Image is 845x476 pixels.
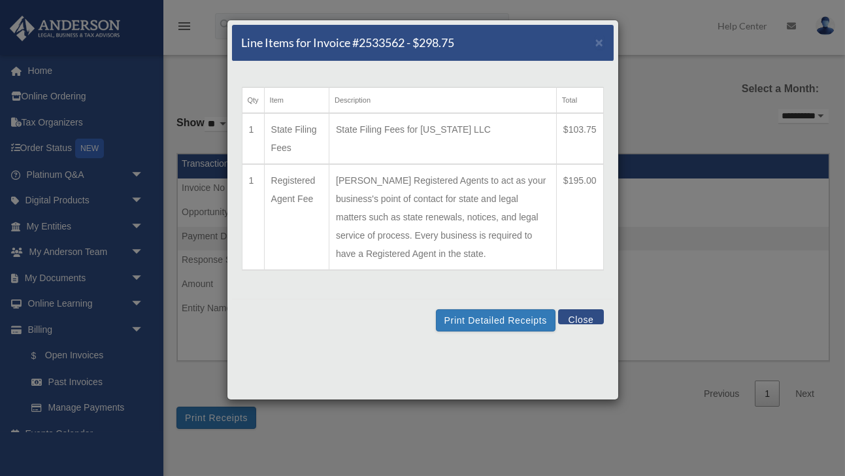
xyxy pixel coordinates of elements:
[329,113,557,164] td: State Filing Fees for [US_STATE] LLC
[264,113,329,164] td: State Filing Fees
[556,88,603,114] th: Total
[436,309,555,331] button: Print Detailed Receipts
[242,35,455,51] h5: Line Items for Invoice #2533562 - $298.75
[242,164,264,270] td: 1
[556,164,603,270] td: $195.00
[558,309,603,324] button: Close
[264,164,329,270] td: Registered Agent Fee
[242,113,264,164] td: 1
[329,88,557,114] th: Description
[329,164,557,270] td: [PERSON_NAME] Registered Agents to act as your business's point of contact for state and legal ma...
[556,113,603,164] td: $103.75
[595,35,604,50] span: ×
[242,88,264,114] th: Qty
[595,35,604,49] button: Close
[264,88,329,114] th: Item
